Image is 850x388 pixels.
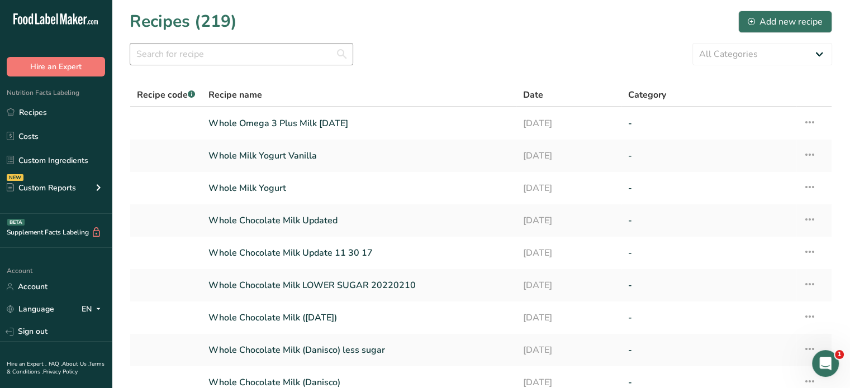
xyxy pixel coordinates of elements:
[208,112,510,135] a: Whole Omega 3 Plus Milk [DATE]
[208,306,510,329] a: Whole Chocolate Milk ([DATE])
[523,112,615,135] a: [DATE]
[7,182,76,194] div: Custom Reports
[523,338,615,362] a: [DATE]
[628,274,790,297] a: -
[82,303,105,316] div: EN
[208,209,510,232] a: Whole Chocolate Milk Updated
[523,306,615,329] a: [DATE]
[130,9,237,34] h1: Recipes (219)
[62,360,89,368] a: About Us .
[628,241,790,265] a: -
[523,241,615,265] a: [DATE]
[628,306,790,329] a: -
[523,274,615,297] a: [DATE]
[208,88,262,102] span: Recipe name
[208,176,510,200] a: Whole Milk Yogurt
[835,350,844,359] span: 1
[7,219,25,226] div: BETA
[523,88,543,102] span: Date
[208,241,510,265] a: Whole Chocolate Milk Update 11 30 17
[628,209,790,232] a: -
[43,368,78,376] a: Privacy Policy
[7,360,46,368] a: Hire an Expert .
[748,15,823,28] div: Add new recipe
[812,350,839,377] iframe: Intercom live chat
[49,360,62,368] a: FAQ .
[628,112,790,135] a: -
[137,89,195,101] span: Recipe code
[628,144,790,167] a: -
[628,88,666,102] span: Category
[628,338,790,362] a: -
[7,360,105,376] a: Terms & Conditions .
[208,338,510,362] a: Whole Chocolate Milk (Danisco) less sugar
[523,209,615,232] a: [DATE]
[523,144,615,167] a: [DATE]
[208,144,510,167] a: Whole Milk Yogurt Vanilla
[7,174,23,181] div: NEW
[7,299,54,319] a: Language
[7,57,105,76] button: Hire an Expert
[738,11,832,33] button: Add new recipe
[208,274,510,297] a: Whole Chocolate Milk LOWER SUGAR 20220210
[523,176,615,200] a: [DATE]
[628,176,790,200] a: -
[130,43,353,65] input: Search for recipe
